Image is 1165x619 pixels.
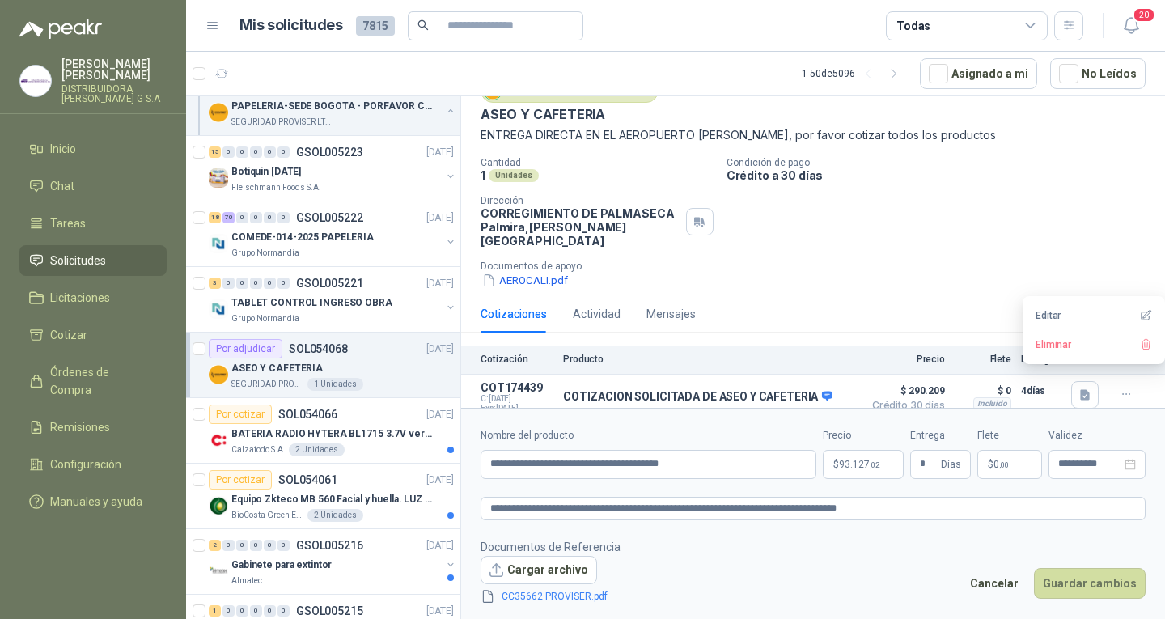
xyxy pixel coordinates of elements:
[426,341,454,357] p: [DATE]
[209,405,272,424] div: Por cotizar
[209,142,457,194] a: 15 0 0 0 0 0 GSOL005223[DATE] Company LogoBotiquin [DATE]Fleischmann Foods S.A.
[1034,568,1146,599] button: Guardar cambios
[209,212,221,223] div: 18
[50,214,86,232] span: Tareas
[236,146,248,158] div: 0
[307,378,363,391] div: 1 Unidades
[209,562,228,581] img: Company Logo
[296,146,363,158] p: GSOL005223
[289,343,348,354] p: SOL054068
[231,361,323,376] p: ASEO Y CAFETERIA
[977,450,1042,479] p: $ 0,00
[896,17,930,35] div: Todas
[264,212,276,223] div: 0
[941,451,961,478] span: Días
[823,428,904,443] label: Precio
[209,168,228,188] img: Company Logo
[481,126,1146,144] p: ENTREGA DIRECTA EN EL AEROPUERTO [PERSON_NAME], por favor cotizar todos los productos
[481,206,680,248] p: CORREGIMIENTO DE PALMASECA Palmira , [PERSON_NAME][GEOGRAPHIC_DATA]
[955,354,1011,365] p: Flete
[839,460,879,469] span: 93.127
[50,289,110,307] span: Licitaciones
[209,430,228,450] img: Company Logo
[1116,11,1146,40] button: 20
[19,449,167,480] a: Configuración
[296,278,363,289] p: GSOL005221
[209,365,228,384] img: Company Logo
[209,536,457,587] a: 2 0 0 0 0 0 GSOL005216[DATE] Company LogoGabinete para extintorAlmatec
[231,378,304,391] p: SEGURIDAD PROVISER LTDA
[250,605,262,617] div: 0
[231,99,433,114] p: PAPELERIA-SEDE BOGOTA - PORFAVOR CTZ COMPLETO
[356,16,395,36] span: 7815
[222,540,235,551] div: 0
[1021,381,1061,401] p: 4 días
[481,538,633,556] p: Documentos de Referencia
[481,428,816,443] label: Nombre del producto
[50,418,110,436] span: Remisiones
[1029,303,1159,329] button: Editar
[1029,332,1159,358] button: Eliminar
[910,428,971,443] label: Entrega
[231,492,433,507] p: Equipo Zkteco MB 560 Facial y huella. LUZ VISIBLE
[481,195,680,206] p: Dirección
[19,320,167,350] a: Cotizar
[999,460,1009,469] span: ,00
[19,19,102,39] img: Logo peakr
[277,212,290,223] div: 0
[19,208,167,239] a: Tareas
[277,605,290,617] div: 0
[973,397,1011,410] div: Incluido
[209,540,221,551] div: 2
[20,66,51,96] img: Company Logo
[417,19,429,31] span: search
[61,58,167,81] p: [PERSON_NAME] [PERSON_NAME]
[426,276,454,291] p: [DATE]
[426,604,454,619] p: [DATE]
[186,333,460,398] a: Por adjudicarSOL054068[DATE] Company LogoASEO Y CAFETERIASEGURIDAD PROVISER LTDA1 Unidades
[186,464,460,529] a: Por cotizarSOL054061[DATE] Company LogoEquipo Zkteco MB 560 Facial y huella. LUZ VISIBLEBioCosta ...
[222,278,235,289] div: 0
[563,390,832,405] p: COTIZACION SOLICITADA DE ASEO Y CAFETERIA
[481,261,1159,272] p: Documentos de apoyo
[231,509,304,522] p: BioCosta Green Energy S.A.S
[481,305,547,323] div: Cotizaciones
[296,605,363,617] p: GSOL005215
[481,106,605,123] p: ASEO Y CAFETERIA
[186,398,460,464] a: Por cotizarSOL054066[DATE] Company LogoBATERIA RADIO HYTERA BL1715 3.7V ver imagenCalzatodo S.A.2...
[296,540,363,551] p: GSOL005216
[573,305,621,323] div: Actividad
[864,381,945,401] span: $ 290.209
[1133,7,1155,23] span: 20
[209,146,221,158] div: 15
[231,312,299,325] p: Grupo Normandía
[50,363,151,399] span: Órdenes de Compra
[278,409,337,420] p: SOL054066
[209,470,272,490] div: Por cotizar
[1048,428,1146,443] label: Validez
[236,212,248,223] div: 0
[50,493,142,511] span: Manuales y ayuda
[19,134,167,164] a: Inicio
[1050,58,1146,89] button: No Leídos
[426,210,454,226] p: [DATE]
[236,605,248,617] div: 0
[481,404,553,413] span: Exp: [DATE]
[307,509,363,522] div: 2 Unidades
[209,605,221,617] div: 1
[250,540,262,551] div: 0
[231,295,392,311] p: TABLET CONTROL INGRESO OBRA
[481,381,553,394] p: COT174439
[209,103,228,122] img: Company Logo
[231,230,374,245] p: COMEDE-014-2025 PAPELERIA
[209,208,457,260] a: 18 70 0 0 0 0 GSOL005222[DATE] Company LogoCOMEDE-014-2025 PAPELERIAGrupo Normandía
[222,212,235,223] div: 70
[289,443,345,456] div: 2 Unidades
[727,157,1159,168] p: Condición de pago
[870,460,879,469] span: ,02
[278,474,337,485] p: SOL054061
[481,272,570,289] button: AEROCALI.pdf
[264,278,276,289] div: 0
[239,14,343,37] h1: Mis solicitudes
[481,556,597,585] button: Cargar archivo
